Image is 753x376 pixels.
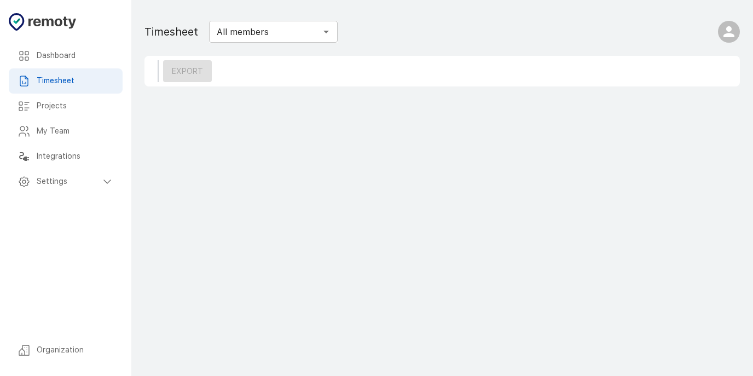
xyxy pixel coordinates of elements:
div: Integrations [9,144,123,169]
h6: Integrations [37,151,114,163]
h6: Timesheet [37,75,114,87]
h6: Dashboard [37,50,114,62]
div: My Team [9,119,123,144]
h6: Projects [37,100,114,112]
h1: Timesheet [144,23,198,41]
h6: My Team [37,125,114,137]
button: Open [318,24,334,39]
div: Settings [9,169,123,194]
h6: Organization [37,344,114,356]
h6: Settings [37,176,101,188]
div: Organization [9,338,123,363]
div: Dashboard [9,43,123,68]
div: Projects [9,94,123,119]
div: Timesheet [9,68,123,94]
